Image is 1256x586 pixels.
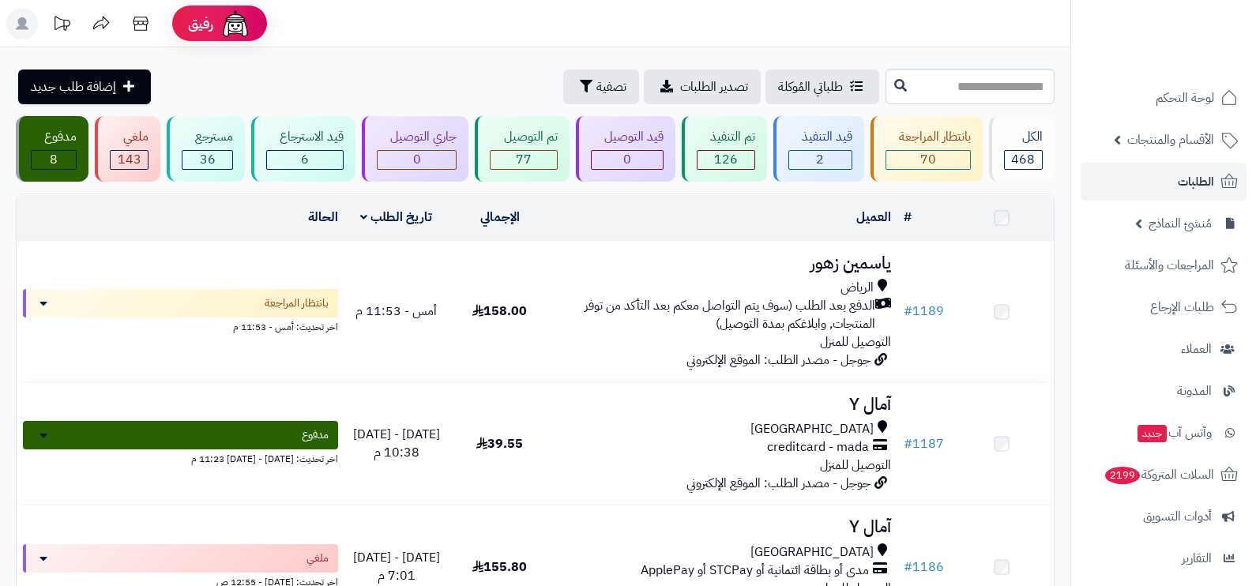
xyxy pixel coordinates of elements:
div: ملغي [110,128,149,146]
a: # [904,208,912,227]
span: مدفوع [302,427,329,443]
div: قيد الاسترجاع [266,128,344,146]
span: المراجعات والأسئلة [1125,254,1214,276]
span: جوجل - مصدر الطلب: الموقع الإلكتروني [686,474,871,493]
a: مدفوع 8 [13,116,92,182]
span: 2199 [1105,467,1140,484]
a: بانتظار المراجعة 70 [867,116,986,182]
span: السلات المتروكة [1104,464,1214,486]
span: الدفع بعد الطلب (سوف يتم التواصل معكم بعد التأكد من توفر المنتجات, وابلاغكم بمدة التوصيل) [558,297,874,333]
a: أدوات التسويق [1081,498,1247,535]
div: 77 [491,151,556,169]
span: المدونة [1177,380,1212,402]
span: لوحة التحكم [1156,87,1214,109]
a: الحالة [308,208,338,227]
span: # [904,302,912,321]
a: الإجمالي [480,208,520,227]
span: [DATE] - [DATE] 7:01 م [353,548,440,585]
a: تم التنفيذ 126 [679,116,770,182]
a: تصدير الطلبات [644,69,761,104]
div: 8 [32,151,76,169]
a: جاري التوصيل 0 [359,116,472,182]
h3: آمال Y [558,518,890,536]
span: مدى أو بطاقة ائتمانية أو STCPay أو ApplePay [641,562,869,580]
span: 468 [1011,150,1035,169]
span: أدوات التسويق [1143,505,1212,528]
span: وآتس آب [1136,422,1212,444]
div: قيد التوصيل [591,128,664,146]
a: قيد التوصيل 0 [573,116,679,182]
a: لوحة التحكم [1081,79,1247,117]
span: طلباتي المُوكلة [778,77,843,96]
button: تصفية [563,69,639,104]
div: مدفوع [31,128,77,146]
h3: آمال Y [558,396,890,414]
a: المدونة [1081,372,1247,410]
span: 39.55 [476,434,523,453]
div: 0 [378,151,456,169]
span: 143 [118,150,141,169]
a: المراجعات والأسئلة [1081,246,1247,284]
span: تصدير الطلبات [680,77,748,96]
div: قيد التنفيذ [788,128,852,146]
span: إضافة طلب جديد [31,77,116,96]
a: ملغي 143 [92,116,164,182]
span: 8 [50,150,58,169]
div: 143 [111,151,148,169]
a: مسترجع 36 [164,116,248,182]
a: تاريخ الطلب [360,208,432,227]
span: الأقسام والمنتجات [1127,129,1214,151]
span: [GEOGRAPHIC_DATA] [750,420,874,438]
span: 0 [413,150,421,169]
a: قيد التنفيذ 2 [770,116,867,182]
span: تصفية [596,77,626,96]
span: 36 [200,150,216,169]
div: 6 [267,151,343,169]
span: طلبات الإرجاع [1150,296,1214,318]
div: 36 [182,151,232,169]
a: #1187 [904,434,944,453]
div: اخر تحديث: أمس - 11:53 م [23,317,338,334]
a: التقارير [1081,539,1247,577]
span: رفيق [188,14,213,33]
a: #1186 [904,558,944,577]
a: طلبات الإرجاع [1081,288,1247,326]
a: العملاء [1081,330,1247,368]
span: [GEOGRAPHIC_DATA] [750,543,874,562]
span: جوجل - مصدر الطلب: الموقع الإلكتروني [686,351,871,370]
div: بانتظار المراجعة [886,128,971,146]
span: ملغي [306,550,329,566]
a: طلباتي المُوكلة [765,69,879,104]
span: creditcard - mada [767,438,869,456]
span: # [904,434,912,453]
span: 6 [301,150,309,169]
a: العميل [856,208,891,227]
h3: ياسمين زهور [558,254,890,272]
div: تم التوصيل [490,128,557,146]
a: وآتس آبجديد [1081,414,1247,452]
span: جديد [1138,425,1167,442]
span: 155.80 [472,558,527,577]
span: 126 [714,150,738,169]
a: الكل468 [986,116,1058,182]
div: 2 [789,151,852,169]
div: 126 [698,151,754,169]
div: مسترجع [182,128,233,146]
a: تحديثات المنصة [42,8,81,43]
span: التقارير [1182,547,1212,569]
span: 158.00 [472,302,527,321]
a: قيد الاسترجاع 6 [248,116,359,182]
div: 0 [592,151,663,169]
div: تم التنفيذ [697,128,755,146]
span: العملاء [1181,338,1212,360]
span: 77 [516,150,532,169]
div: 70 [886,151,970,169]
span: مُنشئ النماذج [1149,212,1212,235]
a: إضافة طلب جديد [18,69,151,104]
span: الطلبات [1178,171,1214,193]
a: الطلبات [1081,163,1247,201]
a: تم التوصيل 77 [472,116,572,182]
span: 2 [816,150,824,169]
span: التوصيل للمنزل [820,456,891,475]
span: 0 [623,150,631,169]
